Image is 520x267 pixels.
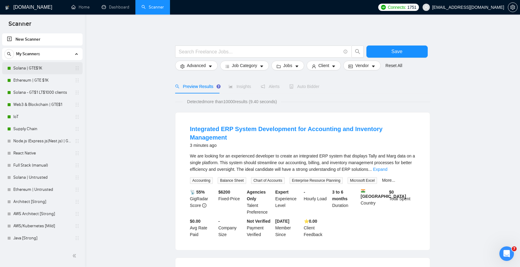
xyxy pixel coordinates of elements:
[218,190,230,194] b: $ 6200
[303,189,331,215] div: Hourly Load
[391,48,402,55] span: Save
[247,219,270,224] b: Not Verified
[508,2,518,12] button: setting
[295,64,299,69] span: caret-down
[289,84,319,89] span: Auto Bidder
[16,48,40,60] span: My Scanners
[13,147,71,159] a: React Native
[512,246,517,251] span: 7
[75,90,80,95] span: holder
[180,64,185,69] span: setting
[271,61,304,70] button: folderJobscaret-down
[246,218,274,238] div: Payment Verified
[368,167,372,172] span: ...
[175,61,218,70] button: settingAdvancedcaret-down
[251,177,285,184] span: Chart of Accounts
[13,159,71,171] a: Full Stack (manual)
[361,189,406,199] b: [GEOGRAPHIC_DATA]
[424,5,428,9] span: user
[275,219,289,224] b: [DATE]
[75,187,80,192] span: holder
[13,196,71,208] a: Architect [Strong]
[366,46,428,58] button: Save
[382,178,395,183] a: More...
[75,114,80,119] span: holder
[373,167,387,172] a: Expand
[499,246,514,261] iframe: Intercom live chat
[75,224,80,228] span: holder
[5,3,9,12] img: logo
[225,64,229,69] span: bars
[13,74,71,86] a: Ethereum | GTE $1K
[303,218,331,238] div: Client Feedback
[190,190,205,194] b: 📡 55%
[352,49,363,54] span: search
[355,62,369,69] span: Vendor
[304,219,317,224] b: ⭐️ 0.00
[344,50,348,54] span: info-circle
[190,126,383,141] a: Integrated ERP System Development for Accounting and Inventory Management
[304,190,305,194] b: -
[361,189,365,193] img: 🇮🇳
[189,218,217,238] div: Avg Rate Paid
[274,189,303,215] div: Experience Level
[381,5,386,10] img: upwork-logo.png
[388,4,406,11] span: Connects:
[175,84,219,89] span: Preview Results
[187,62,206,69] span: Advanced
[190,142,415,149] div: 3 minutes ago
[13,220,71,232] a: AWS/Kubernetes [Mild]
[208,64,212,69] span: caret-down
[75,175,80,180] span: holder
[217,189,246,215] div: Fixed-Price
[183,98,281,105] span: Detected more than 10000 results (9.40 seconds)
[13,184,71,196] a: Ethereum | Untrusted
[13,135,71,147] a: Node.js (Express.js|Nest.js) | GTE$1K
[261,84,265,89] span: notification
[218,177,246,184] span: Balance Sheet
[5,52,14,56] span: search
[75,102,80,107] span: holder
[229,84,251,89] span: Insights
[202,203,206,208] span: info-circle
[246,189,274,215] div: Talent Preference
[348,177,377,184] span: Microsoft Excel
[75,236,80,241] span: holder
[190,177,213,184] span: Accounting
[277,64,281,69] span: folder
[331,189,359,215] div: Duration
[75,163,80,168] span: holder
[216,84,221,89] div: Tooltip anchor
[2,33,83,46] li: New Scanner
[13,171,71,184] a: Solana | Untrusted
[348,64,353,69] span: idcard
[13,123,71,135] a: Supply Chain
[508,5,517,10] span: setting
[407,4,416,11] span: 1751
[389,190,394,194] b: $ 0
[75,127,80,131] span: holder
[75,66,80,71] span: holder
[75,199,80,204] span: holder
[13,99,71,111] a: Web3 & Blockchain | GTE$1
[4,19,36,32] span: Scanner
[371,64,376,69] span: caret-down
[318,62,329,69] span: Client
[189,189,217,215] div: GigRadar Score
[343,61,380,70] button: idcardVendorcaret-down
[247,190,266,201] b: Agencies Only
[179,48,341,56] input: Search Freelance Jobs...
[229,84,233,89] span: area-chart
[13,86,71,99] a: Solana - GT$1 LT$1000 clients
[13,244,71,256] a: Java [Mild]
[359,189,388,215] div: Country
[508,5,518,10] a: setting
[141,5,164,10] a: searchScanner
[72,253,78,259] span: double-left
[217,218,246,238] div: Company Size
[102,5,129,10] a: dashboardDashboard
[352,46,364,58] button: search
[232,62,257,69] span: Job Category
[190,219,201,224] b: $0.00
[190,154,415,172] span: We are looking for an experienced developer to create an integrated ERP system that displays Tall...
